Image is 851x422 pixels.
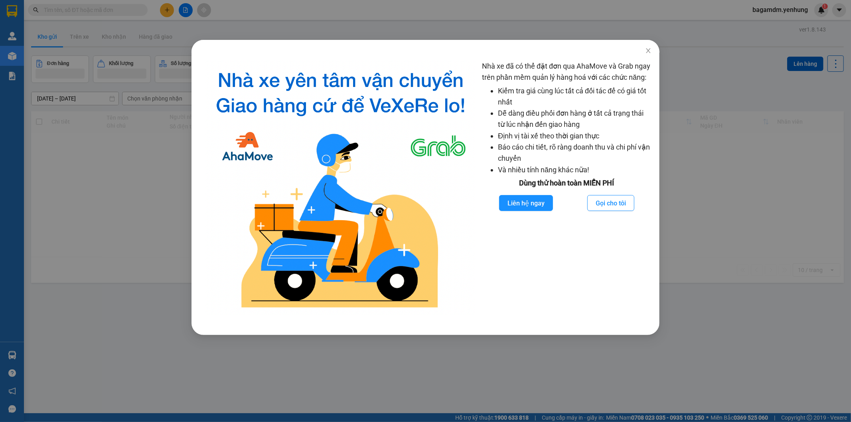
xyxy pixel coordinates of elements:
button: Liên hệ ngay [499,195,553,211]
li: Báo cáo chi tiết, rõ ràng doanh thu và chi phí vận chuyển [498,142,652,164]
li: Dễ dàng điều phối đơn hàng ở tất cả trạng thái từ lúc nhận đến giao hàng [498,108,652,130]
img: logo [206,61,476,315]
span: close [645,47,652,54]
button: Close [637,40,659,62]
span: Gọi cho tôi [596,198,626,208]
button: Gọi cho tôi [587,195,634,211]
div: Nhà xe đã có thể đặt đơn qua AhaMove và Grab ngay trên phần mềm quản lý hàng hoá với các chức năng: [482,61,652,315]
div: Dùng thử hoàn toàn MIỄN PHÍ [482,177,652,189]
li: Kiểm tra giá cùng lúc tất cả đối tác để có giá tốt nhất [498,85,652,108]
li: Và nhiều tính năng khác nữa! [498,164,652,176]
li: Định vị tài xế theo thời gian thực [498,130,652,142]
span: Liên hệ ngay [507,198,545,208]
